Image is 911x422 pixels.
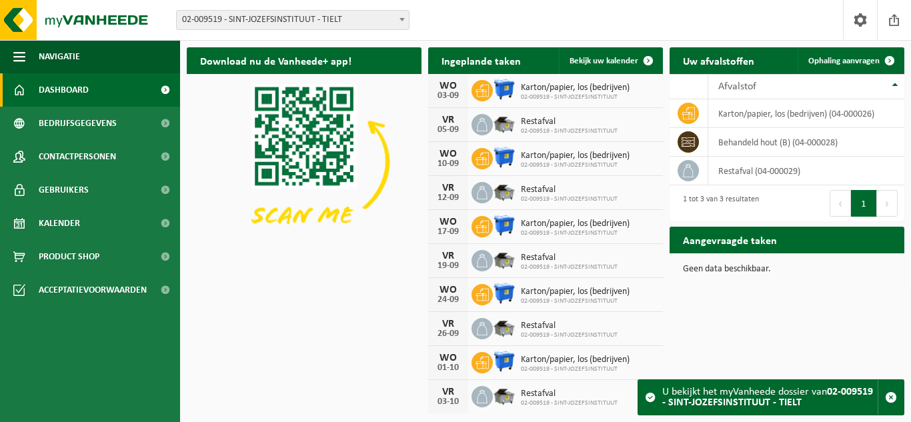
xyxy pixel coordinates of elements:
img: Download de VHEPlus App [187,74,421,250]
span: Afvalstof [718,81,756,92]
span: 02-009519 - SINT-JOZEFSINSTITUUT [521,195,618,203]
img: WB-5000-GAL-GY-01 [493,248,516,271]
span: Restafval [521,185,618,195]
h2: Aangevraagde taken [670,227,790,253]
img: WB-1100-HPE-BE-01 [493,146,516,169]
span: Dashboard [39,73,89,107]
div: 03-10 [435,397,462,407]
span: 02-009519 - SINT-JOZEFSINSTITUUT - TIELT [177,11,409,29]
div: VR [435,183,462,193]
span: Bedrijfsgegevens [39,107,117,140]
div: WO [435,285,462,295]
span: Bekijk uw kalender [570,57,638,65]
h2: Uw afvalstoffen [670,47,768,73]
span: Navigatie [39,40,80,73]
strong: 02-009519 - SINT-JOZEFSINSTITUUT - TIELT [662,387,873,408]
span: Restafval [521,253,618,263]
span: Kalender [39,207,80,240]
img: WB-1100-HPE-BE-01 [493,350,516,373]
span: Product Shop [39,240,99,273]
span: 02-009519 - SINT-JOZEFSINSTITUUT [521,331,618,339]
span: 02-009519 - SINT-JOZEFSINSTITUUT [521,365,630,373]
span: Karton/papier, los (bedrijven) [521,287,630,297]
img: WB-5000-GAL-GY-01 [493,316,516,339]
span: Ophaling aanvragen [808,57,880,65]
a: Ophaling aanvragen [798,47,903,74]
span: Karton/papier, los (bedrijven) [521,355,630,365]
div: WO [435,81,462,91]
h2: Ingeplande taken [428,47,534,73]
div: 24-09 [435,295,462,305]
div: WO [435,217,462,227]
span: Acceptatievoorwaarden [39,273,147,307]
div: VR [435,251,462,261]
div: VR [435,115,462,125]
img: WB-1100-HPE-BE-01 [493,282,516,305]
img: WB-1100-HPE-BE-01 [493,214,516,237]
div: 01-10 [435,363,462,373]
span: Restafval [521,117,618,127]
a: Bekijk uw kalender [559,47,662,74]
p: Geen data beschikbaar. [683,265,891,274]
div: U bekijkt het myVanheede dossier van [662,380,878,415]
span: 02-009519 - SINT-JOZEFSINSTITUUT [521,161,630,169]
span: 02-009519 - SINT-JOZEFSINSTITUUT [521,229,630,237]
button: 1 [851,190,877,217]
div: WO [435,149,462,159]
h2: Download nu de Vanheede+ app! [187,47,365,73]
span: Karton/papier, los (bedrijven) [521,83,630,93]
span: Contactpersonen [39,140,116,173]
img: WB-5000-GAL-GY-01 [493,112,516,135]
span: Restafval [521,321,618,331]
img: WB-1100-HPE-BE-01 [493,78,516,101]
div: 19-09 [435,261,462,271]
button: Next [877,190,898,217]
span: 02-009519 - SINT-JOZEFSINSTITUUT [521,297,630,305]
img: WB-5000-GAL-GY-01 [493,180,516,203]
span: Gebruikers [39,173,89,207]
span: 02-009519 - SINT-JOZEFSINSTITUUT [521,93,630,101]
div: VR [435,319,462,329]
img: WB-5000-GAL-GY-01 [493,384,516,407]
div: 12-09 [435,193,462,203]
span: 02-009519 - SINT-JOZEFSINSTITUUT - TIELT [176,10,409,30]
span: 02-009519 - SINT-JOZEFSINSTITUUT [521,399,618,407]
td: behandeld hout (B) (04-000028) [708,128,904,157]
div: 17-09 [435,227,462,237]
div: 03-09 [435,91,462,101]
button: Previous [830,190,851,217]
div: 10-09 [435,159,462,169]
span: 02-009519 - SINT-JOZEFSINSTITUUT [521,127,618,135]
div: VR [435,387,462,397]
span: 02-009519 - SINT-JOZEFSINSTITUUT [521,263,618,271]
span: Karton/papier, los (bedrijven) [521,219,630,229]
span: Restafval [521,389,618,399]
div: 1 tot 3 van 3 resultaten [676,189,759,218]
div: 05-09 [435,125,462,135]
td: restafval (04-000029) [708,157,904,185]
div: 26-09 [435,329,462,339]
span: Karton/papier, los (bedrijven) [521,151,630,161]
td: karton/papier, los (bedrijven) (04-000026) [708,99,904,128]
div: WO [435,353,462,363]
